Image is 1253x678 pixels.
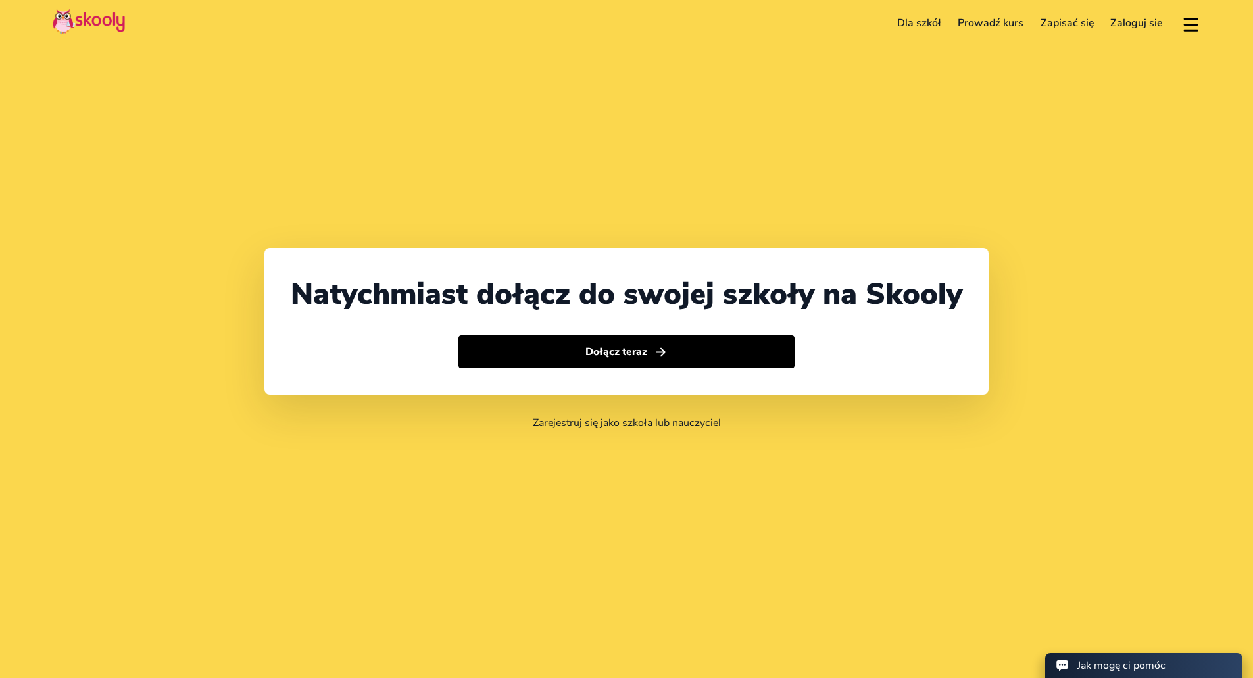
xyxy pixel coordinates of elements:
[949,12,1032,34] a: Prowadź kurs
[1181,12,1200,34] button: menu outline
[654,345,668,359] ion-icon: arrow forward outline
[1032,12,1102,34] a: Zapisać się
[53,9,125,34] img: Skooly
[1102,12,1171,34] a: Zaloguj sie
[458,335,795,368] button: Dołącz terazarrow forward outline
[291,274,962,314] div: Natychmiast dołącz do swojej szkoły na Skooly
[533,416,721,430] a: Zarejestruj się jako szkoła lub nauczyciel
[889,12,950,34] a: Dla szkół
